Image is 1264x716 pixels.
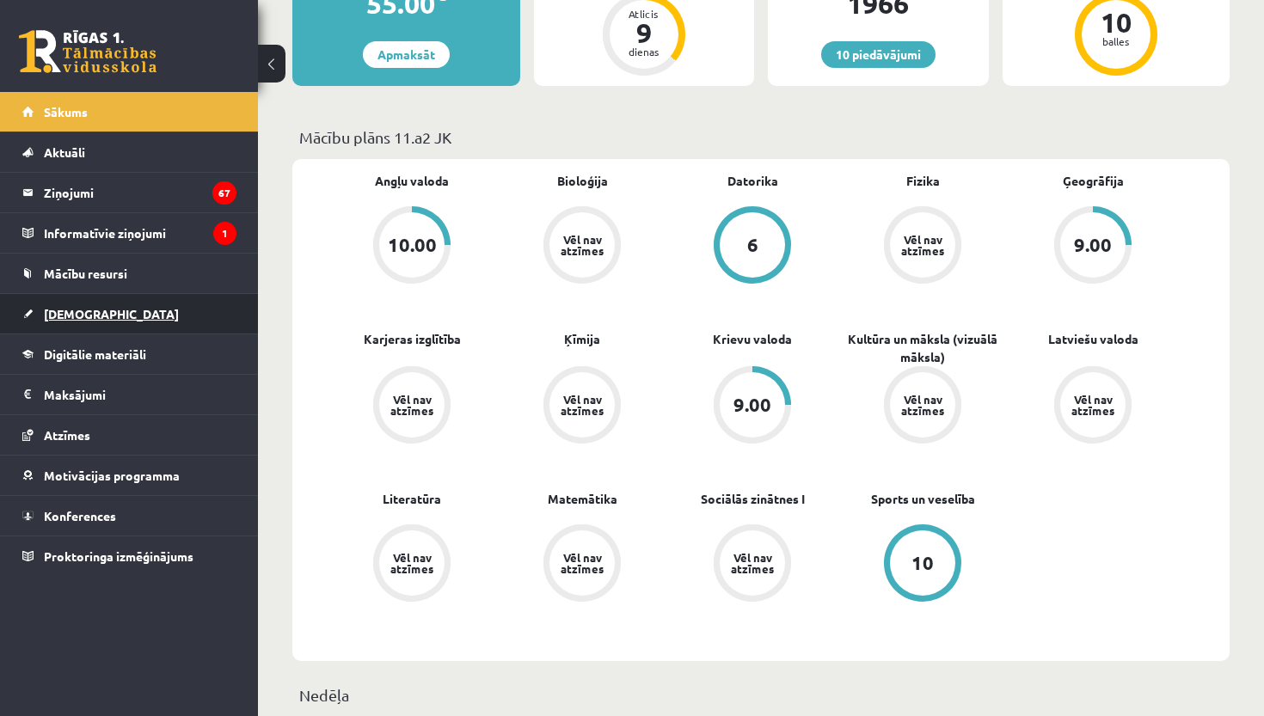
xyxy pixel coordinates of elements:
span: Motivācijas programma [44,468,180,483]
div: 10 [911,554,934,572]
div: Vēl nav atzīmes [558,552,606,574]
a: 10 [838,524,1008,605]
span: Konferences [44,508,116,523]
a: Atzīmes [22,415,236,455]
span: Mācību resursi [44,266,127,281]
a: 10 piedāvājumi [821,41,936,68]
legend: Maksājumi [44,375,236,414]
a: Bioloģija [557,172,608,190]
a: Proktoringa izmēģinājums [22,536,236,576]
legend: Informatīvie ziņojumi [44,213,236,253]
div: Vēl nav atzīmes [899,234,947,256]
div: Vēl nav atzīmes [1069,394,1117,416]
a: Vēl nav atzīmes [327,524,497,605]
a: Digitālie materiāli [22,334,236,374]
a: Maksājumi [22,375,236,414]
a: Ķīmija [564,330,600,348]
div: balles [1090,36,1142,46]
a: Sociālās zinātnes I [701,490,805,508]
div: Vēl nav atzīmes [388,394,436,416]
a: Ģeogrāfija [1063,172,1124,190]
p: Mācību plāns 11.a2 JK [299,125,1223,149]
div: dienas [618,46,670,57]
a: Vēl nav atzīmes [1008,366,1178,447]
div: 9.00 [733,395,771,414]
a: Vēl nav atzīmes [838,206,1008,287]
span: Digitālie materiāli [44,346,146,362]
a: Informatīvie ziņojumi1 [22,213,236,253]
a: Datorika [727,172,778,190]
div: 10.00 [388,236,437,254]
span: [DEMOGRAPHIC_DATA] [44,306,179,321]
a: Fizika [906,172,940,190]
span: Aktuāli [44,144,85,160]
a: 6 [667,206,838,287]
div: 9 [618,19,670,46]
div: Vēl nav atzīmes [558,394,606,416]
div: Atlicis [618,9,670,19]
div: Vēl nav atzīmes [388,552,436,574]
a: Ziņojumi67 [22,173,236,212]
a: Konferences [22,496,236,535]
a: 10.00 [327,206,497,287]
a: Angļu valoda [375,172,449,190]
div: Vēl nav atzīmes [899,394,947,416]
legend: Ziņojumi [44,173,236,212]
a: Latviešu valoda [1048,330,1138,348]
a: Vēl nav atzīmes [497,206,667,287]
div: 10 [1090,9,1142,36]
div: Vēl nav atzīmes [728,552,776,574]
a: Vēl nav atzīmes [667,524,838,605]
a: 9.00 [1008,206,1178,287]
a: Sports un veselība [871,490,975,508]
a: Rīgas 1. Tālmācības vidusskola [19,30,156,73]
a: Mācību resursi [22,254,236,293]
div: 6 [747,236,758,254]
i: 67 [212,181,236,205]
a: Vēl nav atzīmes [497,524,667,605]
span: Proktoringa izmēģinājums [44,548,193,564]
a: Vēl nav atzīmes [327,366,497,447]
a: Krievu valoda [713,330,792,348]
div: Vēl nav atzīmes [558,234,606,256]
a: Karjeras izglītība [364,330,461,348]
a: Vēl nav atzīmes [497,366,667,447]
a: Motivācijas programma [22,456,236,495]
a: Sākums [22,92,236,132]
p: Nedēļa [299,683,1223,707]
a: Matemātika [548,490,617,508]
a: Kultūra un māksla (vizuālā māksla) [838,330,1008,366]
a: Aktuāli [22,132,236,172]
a: 9.00 [667,366,838,447]
span: Sākums [44,104,88,119]
i: 1 [213,222,236,245]
a: Vēl nav atzīmes [838,366,1008,447]
a: Apmaksāt [363,41,450,68]
span: Atzīmes [44,427,90,443]
a: Literatūra [383,490,441,508]
div: 9.00 [1074,236,1112,254]
a: [DEMOGRAPHIC_DATA] [22,294,236,334]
